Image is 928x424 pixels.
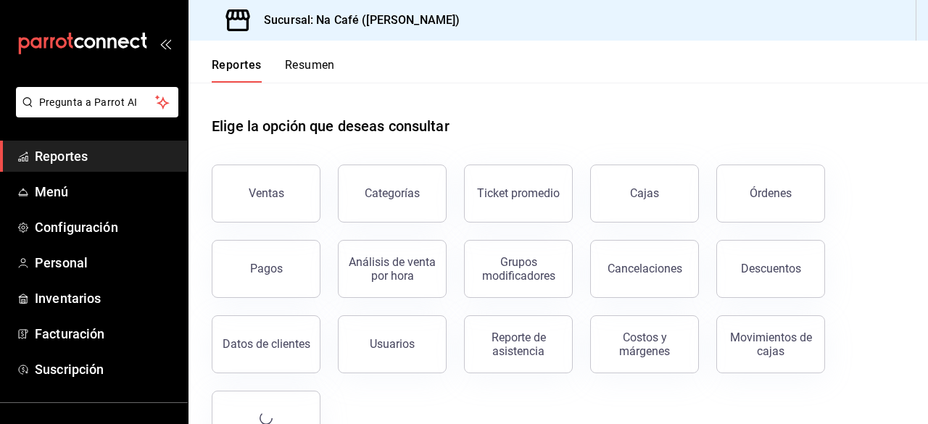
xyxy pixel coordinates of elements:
[212,165,320,223] button: Ventas
[35,359,176,379] span: Suscripción
[630,186,659,200] div: Cajas
[338,240,447,298] button: Análisis de venta por hora
[473,255,563,283] div: Grupos modificadores
[212,315,320,373] button: Datos de clientes
[464,165,573,223] button: Ticket promedio
[370,337,415,351] div: Usuarios
[10,105,178,120] a: Pregunta a Parrot AI
[600,331,689,358] div: Costos y márgenes
[590,165,699,223] button: Cajas
[250,262,283,275] div: Pagos
[750,186,792,200] div: Órdenes
[464,315,573,373] button: Reporte de asistencia
[39,95,156,110] span: Pregunta a Parrot AI
[347,255,437,283] div: Análisis de venta por hora
[35,288,176,308] span: Inventarios
[212,58,262,83] button: Reportes
[16,87,178,117] button: Pregunta a Parrot AI
[285,58,335,83] button: Resumen
[716,240,825,298] button: Descuentos
[338,165,447,223] button: Categorías
[365,186,420,200] div: Categorías
[249,186,284,200] div: Ventas
[212,240,320,298] button: Pagos
[159,38,171,49] button: open_drawer_menu
[338,315,447,373] button: Usuarios
[477,186,560,200] div: Ticket promedio
[35,217,176,237] span: Configuración
[590,315,699,373] button: Costos y márgenes
[716,165,825,223] button: Órdenes
[212,58,335,83] div: navigation tabs
[223,337,310,351] div: Datos de clientes
[35,182,176,201] span: Menú
[741,262,801,275] div: Descuentos
[590,240,699,298] button: Cancelaciones
[212,115,449,137] h1: Elige la opción que deseas consultar
[726,331,816,358] div: Movimientos de cajas
[35,253,176,273] span: Personal
[716,315,825,373] button: Movimientos de cajas
[473,331,563,358] div: Reporte de asistencia
[608,262,682,275] div: Cancelaciones
[35,146,176,166] span: Reportes
[252,12,460,29] h3: Sucursal: Na Café ([PERSON_NAME])
[464,240,573,298] button: Grupos modificadores
[35,324,176,344] span: Facturación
